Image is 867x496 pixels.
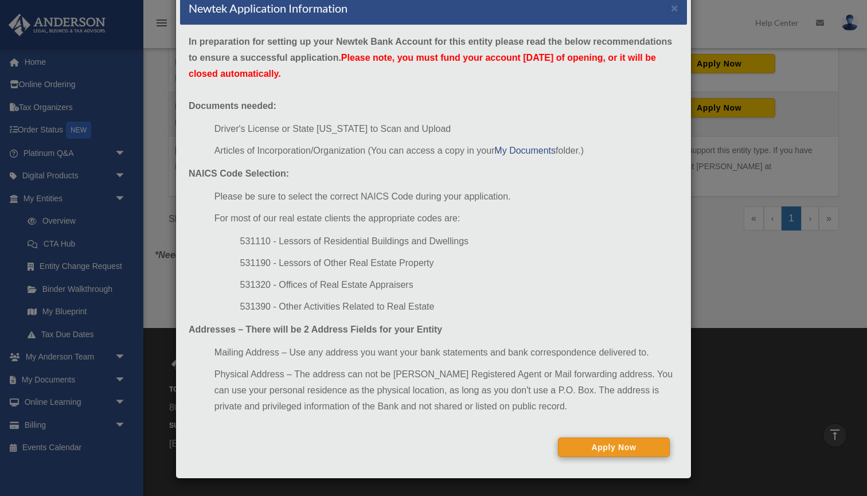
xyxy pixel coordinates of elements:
[214,366,678,415] li: Physical Address – The address can not be [PERSON_NAME] Registered Agent or Mail forwarding addre...
[671,2,678,14] button: ×
[240,277,678,293] li: 531320 - Offices of Real Estate Appraisers
[240,299,678,315] li: 531390 - Other Activities Related to Real Estate
[558,438,670,457] button: Apply Now
[494,146,556,155] a: My Documents
[214,189,678,205] li: Please be sure to select the correct NAICS Code during your application.
[214,210,678,226] li: For most of our real estate clients the appropriate codes are:
[189,101,276,111] strong: Documents needed:
[189,37,672,79] strong: In preparation for setting up your Newtek Bank Account for this entity please read the below reco...
[240,255,678,271] li: 531190 - Lessors of Other Real Estate Property
[214,345,678,361] li: Mailing Address – Use any address you want your bank statements and bank correspondence delivered...
[189,169,289,178] strong: NAICS Code Selection:
[214,121,678,137] li: Driver's License or State [US_STATE] to Scan and Upload
[214,143,678,159] li: Articles of Incorporation/Organization (You can access a copy in your folder.)
[189,325,442,334] strong: Addresses – There will be 2 Address Fields for your Entity
[240,233,678,249] li: 531110 - Lessors of Residential Buildings and Dwellings
[189,53,656,79] span: Please note, you must fund your account [DATE] of opening, or it will be closed automatically.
